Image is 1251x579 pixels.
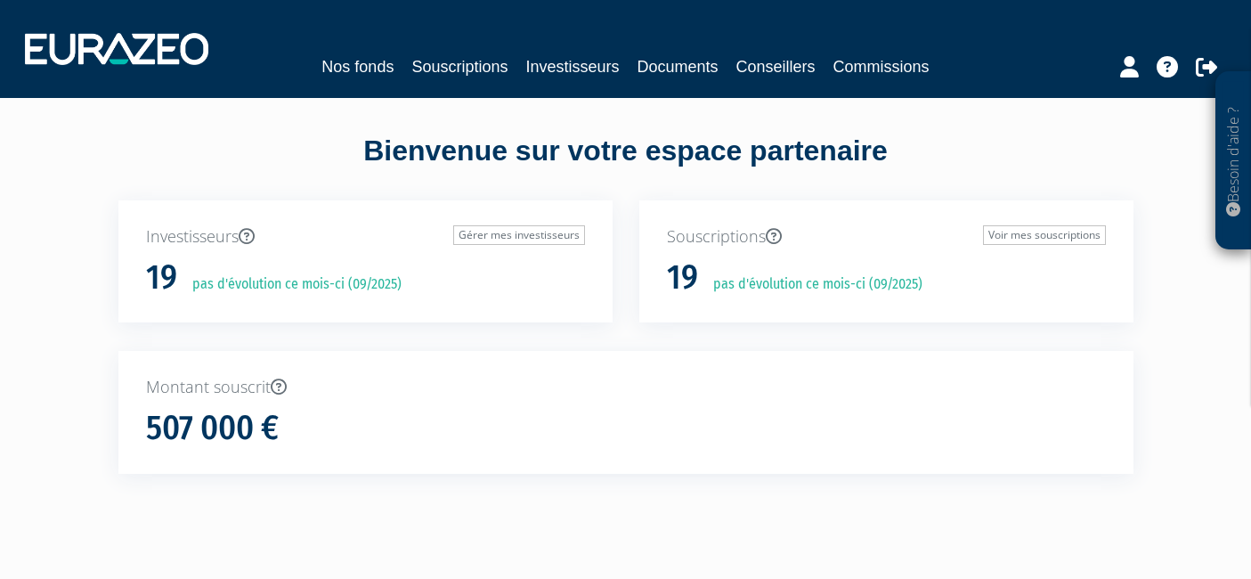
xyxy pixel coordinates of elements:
div: Bienvenue sur votre espace partenaire [105,131,1147,200]
a: Investisseurs [525,54,619,79]
p: Souscriptions [667,225,1106,249]
p: pas d'évolution ce mois-ci (09/2025) [180,274,402,295]
a: Souscriptions [411,54,508,79]
p: Montant souscrit [146,376,1106,399]
img: 1732889491-logotype_eurazeo_blanc_rvb.png [25,33,208,65]
h1: 507 000 € [146,410,279,447]
p: Investisseurs [146,225,585,249]
a: Gérer mes investisseurs [453,225,585,245]
h1: 19 [667,259,698,297]
h1: 19 [146,259,177,297]
a: Nos fonds [321,54,394,79]
p: Besoin d'aide ? [1223,81,1244,241]
p: pas d'évolution ce mois-ci (09/2025) [701,274,922,295]
a: Voir mes souscriptions [983,225,1106,245]
a: Documents [638,54,719,79]
a: Conseillers [736,54,816,79]
a: Commissions [833,54,930,79]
